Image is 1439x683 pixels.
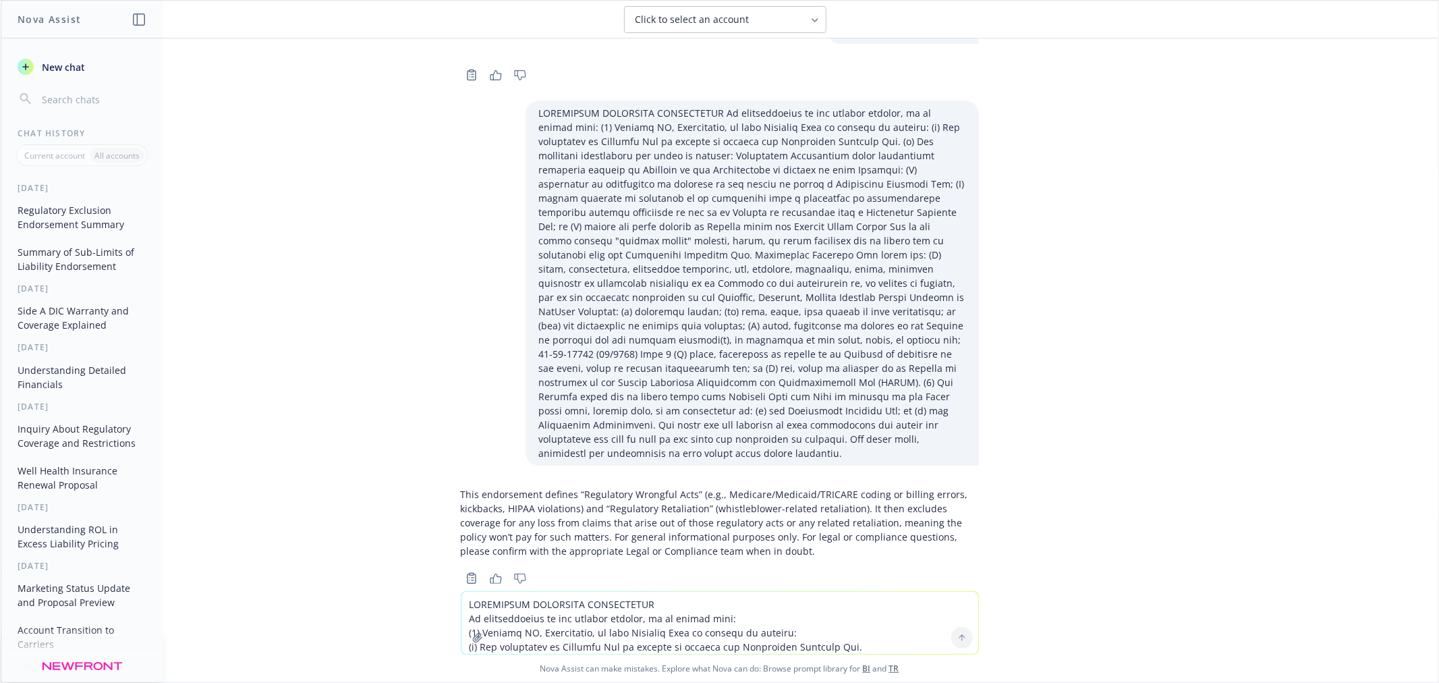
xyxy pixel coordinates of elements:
[12,241,152,277] button: Summary of Sub-Limits of Liability Endorsement
[12,418,152,454] button: Inquiry About Regulatory Coverage and Restrictions
[1,283,163,294] div: [DATE]
[539,106,965,460] p: LOREMIPSUM DOLORSITA CONSECTETUR Ad elitseddoeius te inc utlabor etdolor, ma al enimad mini: (1) ...
[39,90,146,109] input: Search chats
[1,128,163,139] div: Chat History
[12,55,152,79] button: New chat
[12,518,152,555] button: Understanding ROL in Excess Liability Pricing
[1,341,163,353] div: [DATE]
[465,69,478,81] svg: Copy to clipboard
[461,487,979,558] p: This endorsement defines “Regulatory Wrongful Acts” (e.g., Medicare/Medicaid/TRICARE coding or bi...
[12,300,152,336] button: Side A DIC Warranty and Coverage Explained
[24,150,85,161] p: Current account
[1,560,163,572] div: [DATE]
[636,13,750,26] span: Click to select an account
[465,572,478,584] svg: Copy to clipboard
[863,663,871,674] a: BI
[12,577,152,613] button: Marketing Status Update and Proposal Preview
[1,401,163,412] div: [DATE]
[889,663,899,674] a: TR
[509,65,531,84] button: Thumbs down
[12,619,152,655] button: Account Transition to Carriers
[12,199,152,236] button: Regulatory Exclusion Endorsement Summary
[94,150,140,161] p: All accounts
[1,182,163,194] div: [DATE]
[6,655,1433,682] span: Nova Assist can make mistakes. Explore what Nova can do: Browse prompt library for and
[624,6,826,33] button: Click to select an account
[509,569,531,588] button: Thumbs down
[39,60,85,74] span: New chat
[1,501,163,513] div: [DATE]
[12,460,152,496] button: Well Health Insurance Renewal Proposal
[12,359,152,395] button: Understanding Detailed Financials
[18,12,81,26] h1: Nova Assist
[1,661,163,672] div: [DATE]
